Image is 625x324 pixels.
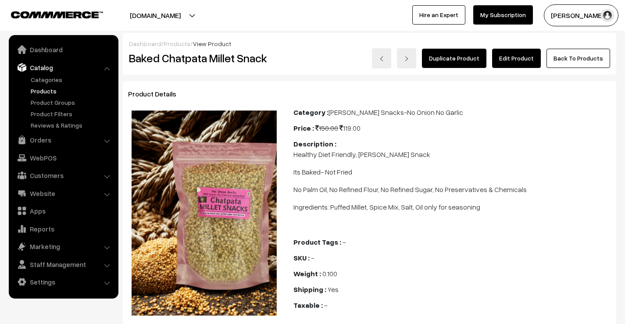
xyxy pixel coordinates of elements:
img: left-arrow.png [379,56,384,61]
b: Taxable : [293,301,323,310]
a: Settings [11,274,115,290]
span: 150.00 [315,124,338,132]
a: WebPOS [11,150,115,166]
a: Product Filters [29,109,115,118]
p: Healthy Diet Friendly, [PERSON_NAME] Snack [293,149,611,160]
img: 17488593232056Website-Photos-37.jpg [132,110,277,316]
b: Product Tags : [293,238,341,246]
b: SKU : [293,253,310,262]
span: View Product [193,40,231,47]
p: Ingredients: Puffed Millet, Spice Mix, Salt, Oil only for seasoning [293,202,611,212]
a: Staff Management [11,256,115,272]
p: No Palm Oil, No Refined Flour, No Refined Sugar, No Preservatives & Chemicals [293,184,611,195]
img: COMMMERCE [11,11,103,18]
button: [DOMAIN_NAME] [99,4,211,26]
p: Its Baked- Not Fried [293,167,611,177]
b: Shipping : [293,285,326,294]
a: Reports [11,221,115,237]
div: / / [129,39,610,48]
div: 119.00 [293,123,611,133]
span: - [324,301,327,310]
a: Website [11,185,115,201]
a: Products [164,40,190,47]
a: Duplicate Product [422,49,486,68]
b: Category : [293,108,329,117]
a: Hire an Expert [412,5,465,25]
a: Marketing [11,239,115,254]
b: Weight : [293,269,321,278]
a: Customers [11,167,115,183]
div: [PERSON_NAME] Snacks-No Onion No Garlic [293,107,611,117]
a: Dashboard [129,40,161,47]
a: Product Groups [29,98,115,107]
span: Product Details [128,89,187,98]
b: Price : [293,124,314,132]
a: My Subscription [473,5,533,25]
a: Apps [11,203,115,219]
a: Edit Product [492,49,541,68]
a: Categories [29,75,115,84]
span: Yes [328,285,339,294]
a: COMMMERCE [11,9,88,19]
img: user [601,9,614,22]
span: - [343,238,346,246]
a: Back To Products [546,49,610,68]
a: Catalog [11,60,115,75]
img: right-arrow.png [404,56,409,61]
h2: Baked Chatpata Millet Snack [129,51,281,65]
button: [PERSON_NAME]… [544,4,618,26]
a: Orders [11,132,115,148]
span: 0.100 [322,269,337,278]
b: Description : [293,139,336,148]
a: Reviews & Ratings [29,121,115,130]
a: Products [29,86,115,96]
a: Dashboard [11,42,115,57]
span: - [311,253,314,262]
